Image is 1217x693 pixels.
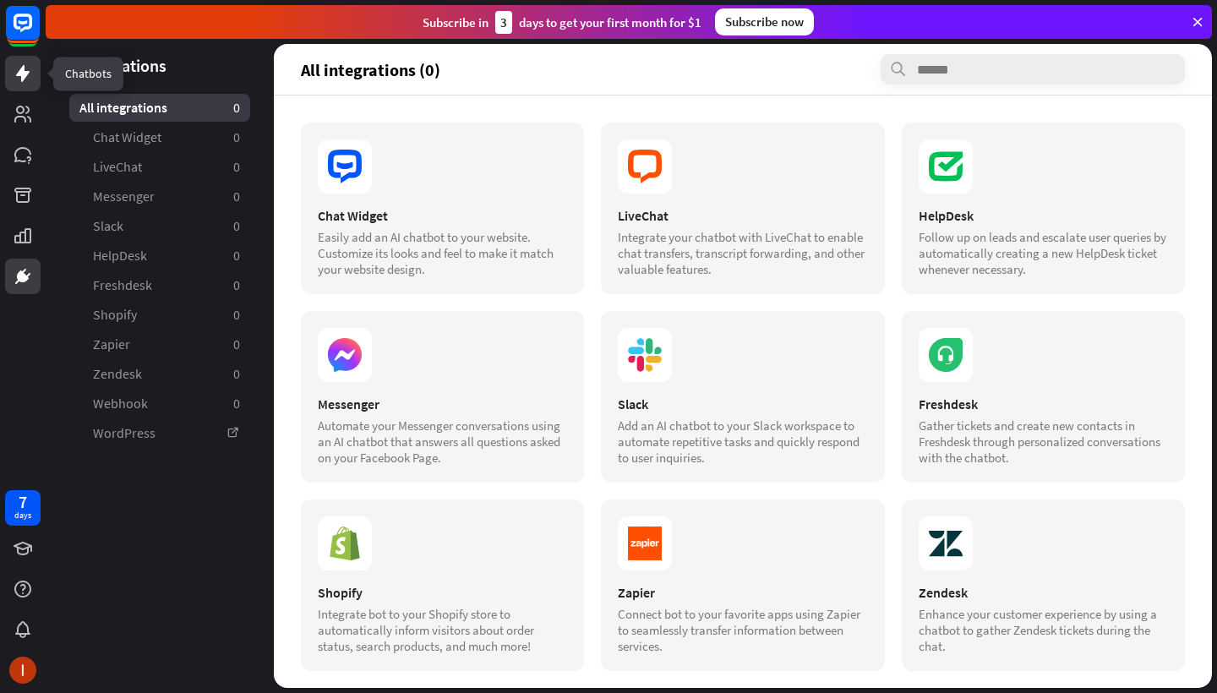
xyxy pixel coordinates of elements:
[715,8,814,35] div: Subscribe now
[919,207,1168,224] div: HelpDesk
[69,271,250,299] a: Freshdesk 0
[233,395,240,412] aside: 0
[93,276,152,294] span: Freshdesk
[618,417,867,466] div: Add an AI chatbot to your Slack workspace to automate repetitive tasks and quickly respond to use...
[919,396,1168,412] div: Freshdesk
[69,242,250,270] a: HelpDesk 0
[919,417,1168,466] div: Gather tickets and create new contacts in Freshdesk through personalized conversations with the c...
[318,417,567,466] div: Automate your Messenger conversations using an AI chatbot that answers all questions asked on you...
[423,11,701,34] div: Subscribe in days to get your first month for $1
[318,396,567,412] div: Messenger
[69,212,250,240] a: Slack 0
[233,158,240,176] aside: 0
[919,606,1168,654] div: Enhance your customer experience by using a chatbot to gather Zendesk tickets during the chat.
[318,606,567,654] div: Integrate bot to your Shopify store to automatically inform visitors about order status, search p...
[93,158,142,176] span: LiveChat
[233,99,240,117] aside: 0
[318,584,567,601] div: Shopify
[301,54,1185,85] section: All integrations (0)
[19,494,27,510] div: 7
[233,365,240,383] aside: 0
[93,217,123,235] span: Slack
[93,336,130,353] span: Zapier
[69,153,250,181] a: LiveChat 0
[93,306,137,324] span: Shopify
[69,390,250,417] a: Webhook 0
[69,360,250,388] a: Zendesk 0
[79,99,167,117] span: All integrations
[618,584,867,601] div: Zapier
[46,54,274,77] header: Integrations
[233,247,240,265] aside: 0
[69,330,250,358] a: Zapier 0
[93,395,148,412] span: Webhook
[93,247,147,265] span: HelpDesk
[919,229,1168,277] div: Follow up on leads and escalate user queries by automatically creating a new HelpDesk ticket when...
[69,123,250,151] a: Chat Widget 0
[69,183,250,210] a: Messenger 0
[233,336,240,353] aside: 0
[919,584,1168,601] div: Zendesk
[93,365,142,383] span: Zendesk
[318,229,567,277] div: Easily add an AI chatbot to your website. Customize its looks and feel to make it match your webs...
[14,7,64,57] button: Open LiveChat chat widget
[5,490,41,526] a: 7 days
[495,11,512,34] div: 3
[93,188,155,205] span: Messenger
[618,606,867,654] div: Connect bot to your favorite apps using Zapier to seamlessly transfer information between services.
[93,128,161,146] span: Chat Widget
[233,128,240,146] aside: 0
[69,301,250,329] a: Shopify 0
[14,510,31,521] div: days
[233,276,240,294] aside: 0
[233,188,240,205] aside: 0
[618,229,867,277] div: Integrate your chatbot with LiveChat to enable chat transfers, transcript forwarding, and other v...
[618,396,867,412] div: Slack
[618,207,867,224] div: LiveChat
[233,306,240,324] aside: 0
[318,207,567,224] div: Chat Widget
[233,217,240,235] aside: 0
[69,419,250,447] a: WordPress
